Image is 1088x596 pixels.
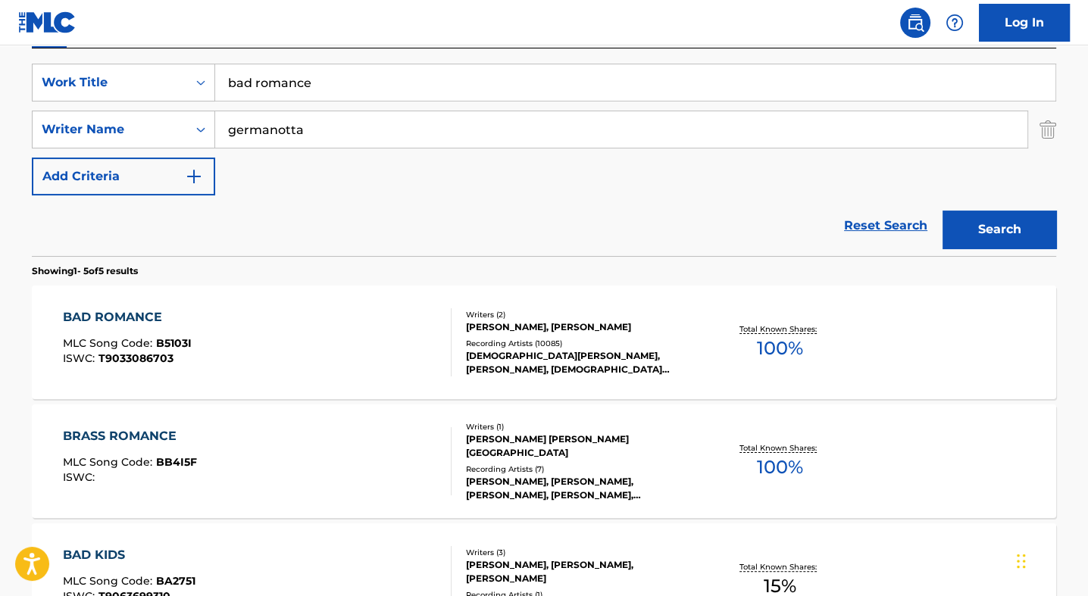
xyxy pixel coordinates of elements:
a: Reset Search [836,209,935,242]
div: [PERSON_NAME] [PERSON_NAME][GEOGRAPHIC_DATA] [466,432,695,460]
span: MLC Song Code : [63,574,156,588]
div: Writer Name [42,120,178,139]
p: Total Known Shares: [739,323,821,335]
div: Drag [1017,538,1026,584]
img: 9d2ae6d4665cec9f34b9.svg [185,167,203,186]
a: BRASS ROMANCEMLC Song Code:BB4I5FISWC:Writers (1)[PERSON_NAME] [PERSON_NAME][GEOGRAPHIC_DATA]Reco... [32,404,1056,518]
img: Delete Criterion [1040,111,1056,148]
div: Work Title [42,73,178,92]
div: [PERSON_NAME], [PERSON_NAME] [466,320,695,334]
div: BAD ROMANCE [63,308,192,326]
button: Search [943,211,1056,248]
p: Total Known Shares: [739,442,821,454]
button: Add Criteria [32,158,215,195]
div: Writers ( 1 ) [466,421,695,432]
div: BRASS ROMANCE [63,427,197,445]
a: Log In [979,4,1070,42]
div: [PERSON_NAME], [PERSON_NAME], [PERSON_NAME], [PERSON_NAME], [PERSON_NAME] [466,475,695,502]
p: Total Known Shares: [739,561,821,573]
span: MLC Song Code : [63,336,156,350]
div: Recording Artists ( 10085 ) [466,338,695,349]
a: Public Search [900,8,930,38]
span: BA2751 [156,574,195,588]
span: 100 % [757,335,803,362]
div: BAD KIDS [63,546,195,564]
span: T9033086703 [98,351,174,365]
img: search [906,14,924,32]
div: Writers ( 2 ) [466,309,695,320]
div: [PERSON_NAME], [PERSON_NAME], [PERSON_NAME] [466,558,695,585]
span: ISWC : [63,351,98,365]
a: BAD ROMANCEMLC Song Code:B5103IISWC:T9033086703Writers (2)[PERSON_NAME], [PERSON_NAME]Recording A... [32,286,1056,399]
div: Help [939,8,970,38]
span: 100 % [757,454,803,481]
div: Recording Artists ( 7 ) [466,463,695,475]
div: Writers ( 3 ) [466,547,695,558]
form: Search Form [32,64,1056,256]
span: BB4I5F [156,455,197,469]
span: MLC Song Code : [63,455,156,469]
p: Showing 1 - 5 of 5 results [32,264,138,278]
img: MLC Logo [18,11,77,33]
iframe: Chat Widget [1012,523,1088,596]
img: help [946,14,964,32]
span: ISWC : [63,470,98,484]
div: [DEMOGRAPHIC_DATA][PERSON_NAME], [PERSON_NAME], [DEMOGRAPHIC_DATA][PERSON_NAME], [DEMOGRAPHIC_DAT... [466,349,695,376]
span: B5103I [156,336,192,350]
